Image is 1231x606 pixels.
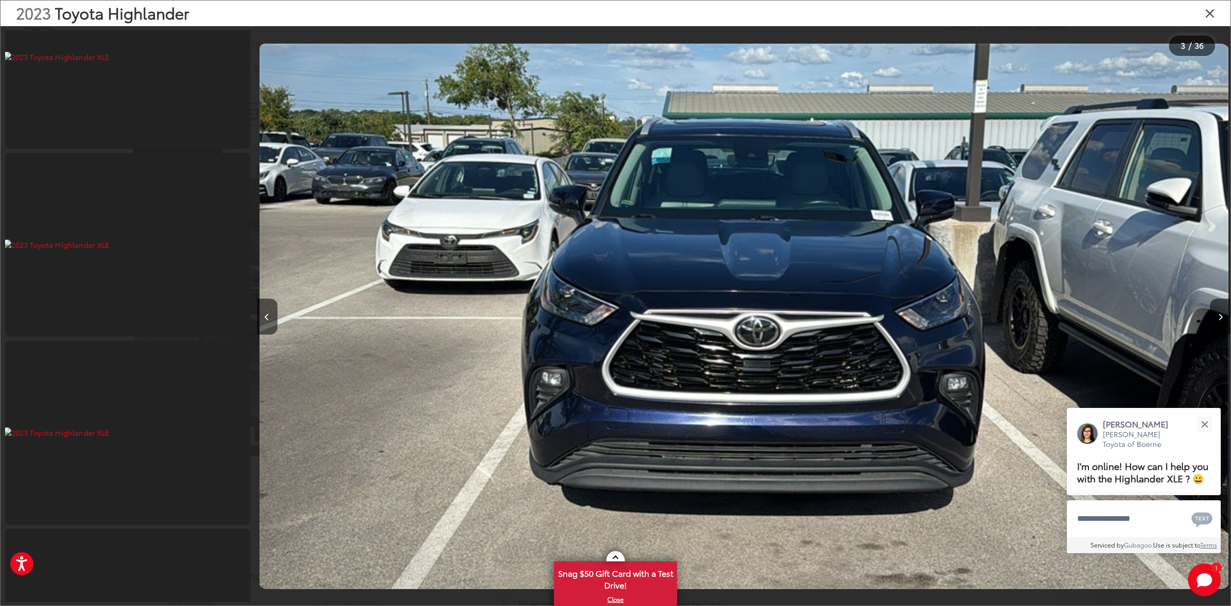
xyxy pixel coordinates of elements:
button: Chat with SMS [1188,507,1216,530]
button: Next image [1210,299,1230,335]
p: [PERSON_NAME] Toyota of Boerne [1103,429,1179,449]
img: 2023 Toyota Highlander XLE [260,44,1229,589]
textarea: Type your message [1067,500,1221,537]
img: 2023 Toyota Highlander XLE [3,240,252,250]
span: 3 [1181,40,1185,51]
button: Previous image [257,299,277,335]
button: Toggle Chat Window [1188,563,1221,596]
span: I'm online! How can I help you with the Highlander XLE ? 😀 [1077,459,1208,485]
svg: Text [1192,511,1213,527]
button: Close [1194,413,1216,435]
span: 1 [1215,565,1218,570]
div: Close[PERSON_NAME][PERSON_NAME] Toyota of BoerneI'm online! How can I help you with the Highlande... [1067,408,1221,553]
a: Terms [1200,540,1217,549]
p: [PERSON_NAME] [1103,418,1179,429]
span: Toyota Highlander [55,2,189,24]
span: Serviced by [1090,540,1124,549]
div: 2023 Toyota Highlander XLE 2 [257,44,1230,589]
svg: Start Chat [1188,563,1221,596]
span: 2023 [16,2,51,24]
span: 36 [1195,40,1204,51]
img: 2023 Toyota Highlander XLE [3,52,252,62]
img: 2023 Toyota Highlander XLE [3,427,252,438]
span: / [1187,42,1193,49]
span: Snag $50 Gift Card with a Test Drive! [555,562,676,594]
a: Gubagoo. [1124,540,1153,549]
span: Use is subject to [1153,540,1200,549]
i: Close gallery [1205,6,1215,19]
